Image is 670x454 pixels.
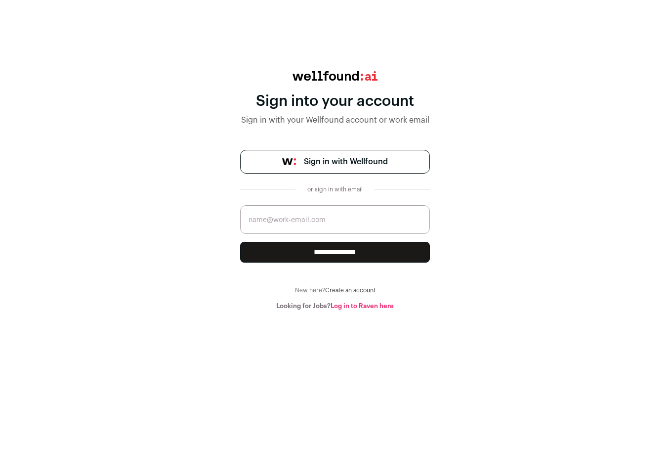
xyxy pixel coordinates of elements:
[240,302,430,310] div: Looking for Jobs?
[303,185,367,193] div: or sign in with email
[240,92,430,110] div: Sign into your account
[293,71,377,81] img: wellfound:ai
[240,114,430,126] div: Sign in with your Wellfound account or work email
[240,286,430,294] div: New here?
[304,156,388,168] span: Sign in with Wellfound
[325,287,376,293] a: Create an account
[331,303,394,309] a: Log in to Raven here
[240,150,430,174] a: Sign in with Wellfound
[282,158,296,165] img: wellfound-symbol-flush-black-fb3c872781a75f747ccb3a119075da62bfe97bd399995f84a933054e44a575c4.png
[240,205,430,234] input: name@work-email.com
